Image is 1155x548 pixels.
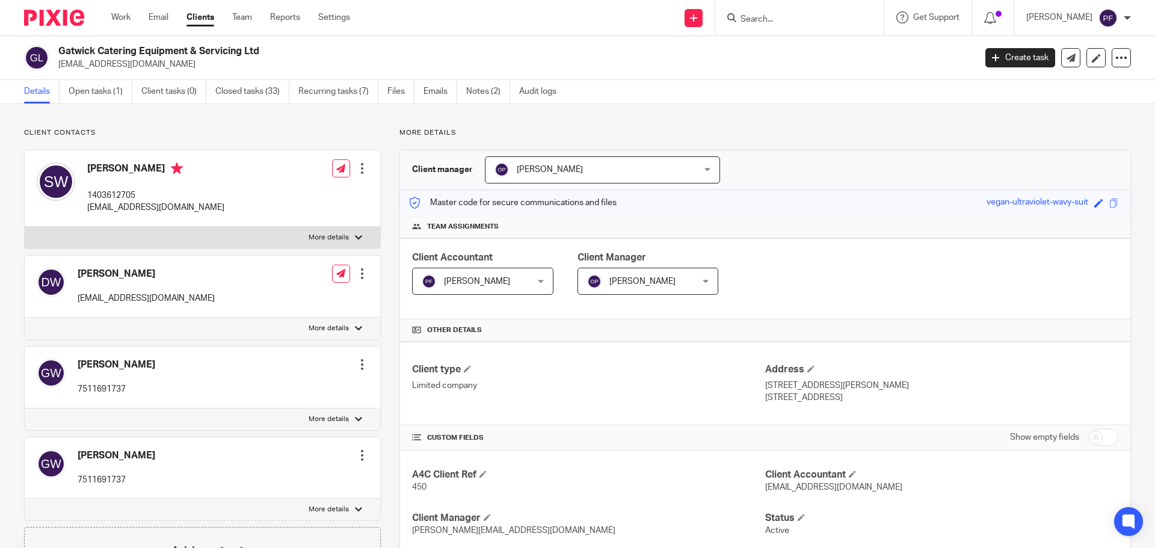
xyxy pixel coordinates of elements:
a: Settings [318,11,350,23]
p: [EMAIL_ADDRESS][DOMAIN_NAME] [78,292,215,304]
a: Client tasks (0) [141,80,206,103]
span: [PERSON_NAME] [444,277,510,286]
p: [STREET_ADDRESS] [765,392,1118,404]
span: 450 [412,483,427,491]
p: Limited company [412,380,765,392]
p: More details [309,324,349,333]
a: Create task [985,48,1055,67]
img: svg%3E [37,449,66,478]
h4: CUSTOM FIELDS [412,433,765,443]
span: [PERSON_NAME] [609,277,676,286]
a: Email [149,11,168,23]
input: Search [739,14,848,25]
p: Client contacts [24,128,381,138]
img: svg%3E [37,162,75,201]
a: Open tasks (1) [69,80,132,103]
a: Team [232,11,252,23]
p: [STREET_ADDRESS][PERSON_NAME] [765,380,1118,392]
h2: Gatwick Catering Equipment & Servicing Ltd [58,45,786,58]
img: svg%3E [1098,8,1118,28]
p: More details [309,414,349,424]
i: Primary [171,162,183,174]
a: Clients [186,11,214,23]
p: [EMAIL_ADDRESS][DOMAIN_NAME] [87,202,224,214]
p: 1403612705 [87,189,224,202]
p: 7511691737 [78,383,155,395]
h4: [PERSON_NAME] [78,359,155,371]
img: svg%3E [494,162,509,177]
p: [PERSON_NAME] [1026,11,1092,23]
a: Closed tasks (33) [215,80,289,103]
img: svg%3E [422,274,436,289]
img: svg%3E [24,45,49,70]
a: Notes (2) [466,80,510,103]
a: Details [24,80,60,103]
span: Team assignments [427,222,499,232]
h4: Address [765,363,1118,376]
p: More details [309,505,349,514]
h4: Client Manager [412,512,765,525]
h4: [PERSON_NAME] [87,162,224,177]
p: Master code for secure communications and files [409,197,617,209]
p: 7511691737 [78,474,155,486]
a: Recurring tasks (7) [298,80,378,103]
h4: Client type [412,363,765,376]
h4: Status [765,512,1118,525]
p: More details [309,233,349,242]
span: Client Manager [577,253,646,262]
p: [EMAIL_ADDRESS][DOMAIN_NAME] [58,58,967,70]
h3: Client manager [412,164,473,176]
img: svg%3E [37,359,66,387]
label: Show empty fields [1010,431,1079,443]
div: vegan-ultraviolet-wavy-suit [987,196,1088,210]
a: Audit logs [519,80,565,103]
a: Emails [423,80,457,103]
h4: A4C Client Ref [412,469,765,481]
span: [PERSON_NAME][EMAIL_ADDRESS][DOMAIN_NAME] [412,526,615,535]
img: Pixie [24,10,84,26]
img: svg%3E [37,268,66,297]
a: Reports [270,11,300,23]
img: svg%3E [587,274,602,289]
a: Files [387,80,414,103]
span: Active [765,526,789,535]
span: [PERSON_NAME] [517,165,583,174]
p: More details [399,128,1131,138]
span: Other details [427,325,482,335]
span: Get Support [913,13,959,22]
h4: [PERSON_NAME] [78,268,215,280]
span: [EMAIL_ADDRESS][DOMAIN_NAME] [765,483,902,491]
a: Work [111,11,131,23]
h4: Client Accountant [765,469,1118,481]
span: Client Accountant [412,253,493,262]
h4: [PERSON_NAME] [78,449,155,462]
